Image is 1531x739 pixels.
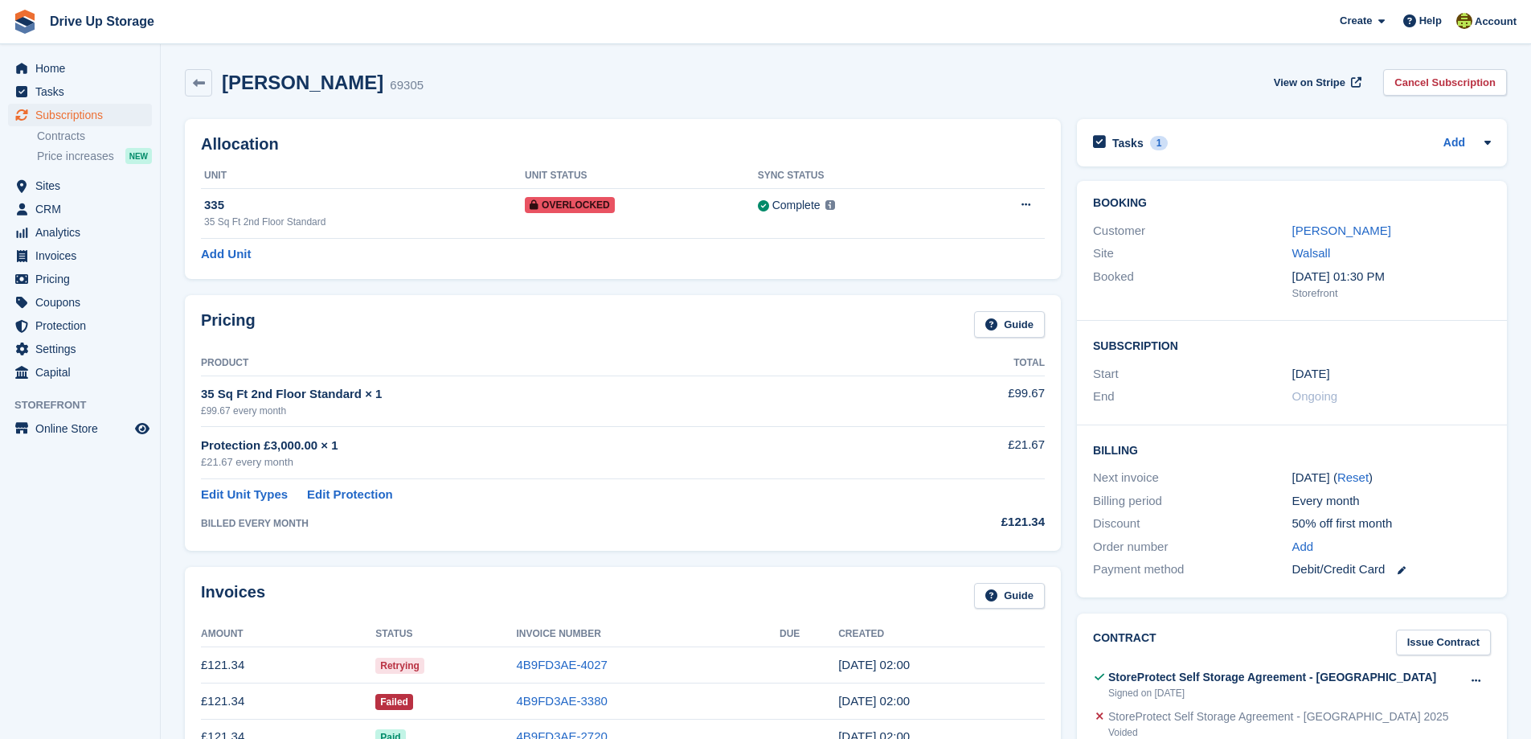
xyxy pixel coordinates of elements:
[37,129,152,144] a: Contracts
[1093,268,1292,302] div: Booked
[201,135,1045,154] h2: Allocation
[974,311,1045,338] a: Guide
[889,513,1045,532] div: £121.34
[1093,441,1491,458] h2: Billing
[758,163,958,189] th: Sync Status
[772,197,821,214] div: Complete
[974,583,1045,610] a: Guide
[201,311,256,338] h2: Pricing
[517,658,608,671] a: 4B9FD3AE-4027
[1267,69,1365,96] a: View on Stripe
[1093,515,1292,533] div: Discount
[35,198,132,220] span: CRM
[35,80,132,103] span: Tasks
[1292,515,1491,533] div: 50% off first month
[8,221,152,244] a: menu
[35,417,132,440] span: Online Store
[8,361,152,384] a: menu
[1093,538,1292,556] div: Order number
[35,338,132,360] span: Settings
[889,427,1045,479] td: £21.67
[201,351,889,376] th: Product
[35,221,132,244] span: Analytics
[375,694,413,710] span: Failed
[1093,469,1292,487] div: Next invoice
[201,622,375,647] th: Amount
[8,314,152,337] a: menu
[201,245,251,264] a: Add Unit
[201,583,265,610] h2: Invoices
[838,694,910,708] time: 2025-07-19 01:00:58 UTC
[37,149,114,164] span: Price increases
[1419,13,1442,29] span: Help
[517,694,608,708] a: 4B9FD3AE-3380
[13,10,37,34] img: stora-icon-8386f47178a22dfd0bd8f6a31ec36ba5ce8667c1dd55bd0f319d3a0aa187defe.svg
[1093,492,1292,511] div: Billing period
[889,376,1045,426] td: £99.67
[35,314,132,337] span: Protection
[1292,285,1491,302] div: Storefront
[1108,686,1436,700] div: Signed on [DATE]
[1475,14,1517,30] span: Account
[1093,337,1491,353] h2: Subscription
[390,76,424,95] div: 69305
[35,104,132,126] span: Subscriptions
[1456,13,1472,29] img: Lindsay Dawes
[375,622,516,647] th: Status
[307,486,393,504] a: Edit Protection
[8,198,152,220] a: menu
[1396,630,1491,656] a: Issue Contract
[1292,538,1314,556] a: Add
[35,361,132,384] span: Capital
[8,268,152,290] a: menu
[1093,197,1491,210] h2: Booking
[35,268,132,290] span: Pricing
[8,174,152,197] a: menu
[201,647,375,684] td: £121.34
[1093,222,1292,240] div: Customer
[1383,69,1507,96] a: Cancel Subscription
[8,417,152,440] a: menu
[201,437,889,455] div: Protection £3,000.00 × 1
[1093,388,1292,406] div: End
[825,200,835,210] img: icon-info-grey-7440780725fd019a000dd9b08b2336e03edf1995a4989e88bcd33f0948082b44.svg
[8,291,152,314] a: menu
[204,196,525,215] div: 335
[8,104,152,126] a: menu
[8,244,152,267] a: menu
[1292,246,1331,260] a: Walsall
[37,147,152,165] a: Price increases NEW
[1150,136,1169,150] div: 1
[201,486,288,504] a: Edit Unit Types
[1292,469,1491,487] div: [DATE] ( )
[1292,224,1391,237] a: [PERSON_NAME]
[201,163,525,189] th: Unit
[8,57,152,80] a: menu
[780,622,838,647] th: Due
[133,419,152,438] a: Preview store
[43,8,161,35] a: Drive Up Storage
[1112,136,1144,150] h2: Tasks
[35,291,132,314] span: Coupons
[889,351,1045,376] th: Total
[125,148,152,164] div: NEW
[838,622,1045,647] th: Created
[1108,708,1449,725] div: StoreProtect Self Storage Agreement - [GEOGRAPHIC_DATA] 2025
[1093,365,1292,384] div: Start
[525,197,615,213] span: Overlocked
[222,72,383,93] h2: [PERSON_NAME]
[201,404,889,418] div: £99.67 every month
[1093,244,1292,263] div: Site
[525,163,758,189] th: Unit Status
[201,516,889,531] div: BILLED EVERY MONTH
[35,174,132,197] span: Sites
[1340,13,1372,29] span: Create
[1292,560,1491,579] div: Debit/Credit Card
[201,385,889,404] div: 35 Sq Ft 2nd Floor Standard × 1
[201,684,375,720] td: £121.34
[8,338,152,360] a: menu
[8,80,152,103] a: menu
[1443,134,1465,153] a: Add
[1093,560,1292,579] div: Payment method
[1093,630,1156,656] h2: Contract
